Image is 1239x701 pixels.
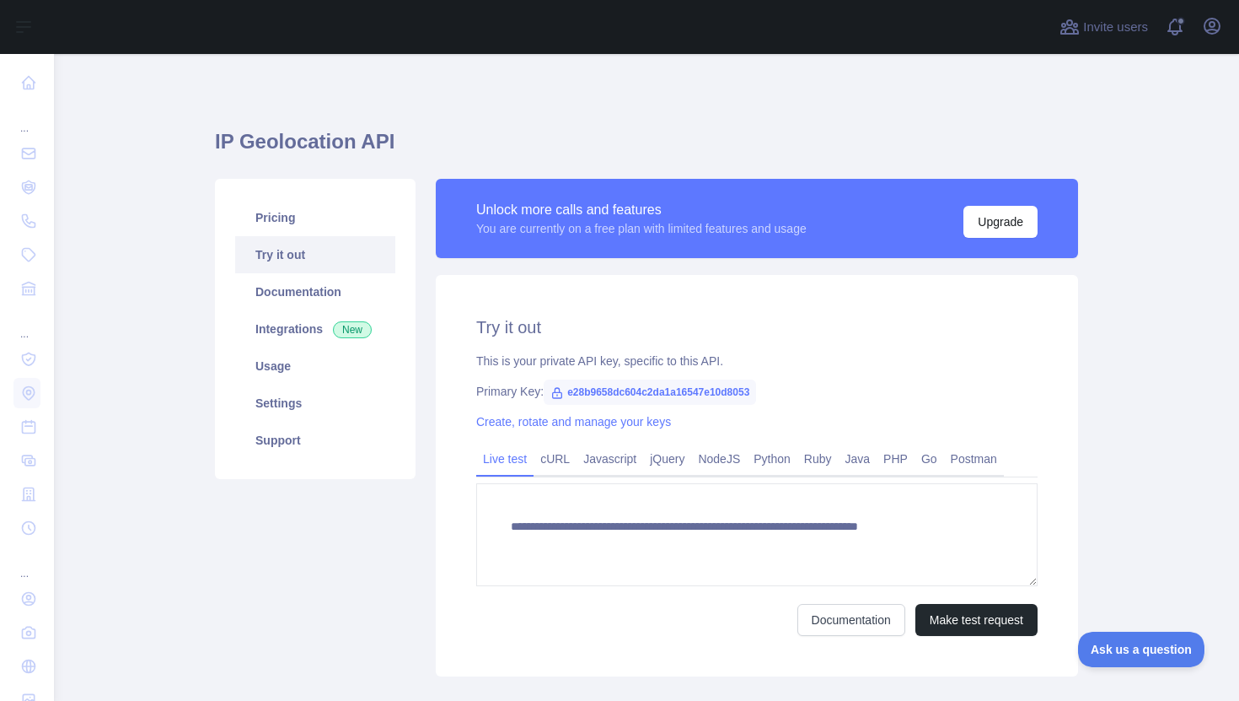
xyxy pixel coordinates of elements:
[235,385,395,422] a: Settings
[476,353,1038,369] div: This is your private API key, specific to this API.
[577,445,643,472] a: Javascript
[915,604,1038,636] button: Make test request
[333,321,372,338] span: New
[235,199,395,236] a: Pricing
[643,445,691,472] a: jQuery
[1083,18,1148,37] span: Invite users
[476,315,1038,339] h2: Try it out
[944,445,1004,472] a: Postman
[235,348,395,385] a: Usage
[691,445,747,472] a: NodeJS
[1078,632,1205,667] iframe: Toggle Customer Support
[235,236,395,273] a: Try it out
[235,273,395,310] a: Documentation
[235,310,395,348] a: Integrations New
[13,547,40,580] div: ...
[476,445,534,472] a: Live test
[476,383,1038,400] div: Primary Key:
[839,445,877,472] a: Java
[476,415,671,429] a: Create, rotate and manage your keys
[963,206,1038,238] button: Upgrade
[476,200,807,220] div: Unlock more calls and features
[797,604,905,636] a: Documentation
[877,445,914,472] a: PHP
[534,445,577,472] a: cURL
[914,445,944,472] a: Go
[235,422,395,459] a: Support
[747,445,797,472] a: Python
[544,380,756,405] span: e28b9658dc604c2da1a16547e10d8053
[13,307,40,341] div: ...
[1056,13,1151,40] button: Invite users
[13,101,40,135] div: ...
[476,220,807,237] div: You are currently on a free plan with limited features and usage
[797,445,839,472] a: Ruby
[215,128,1078,169] h1: IP Geolocation API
